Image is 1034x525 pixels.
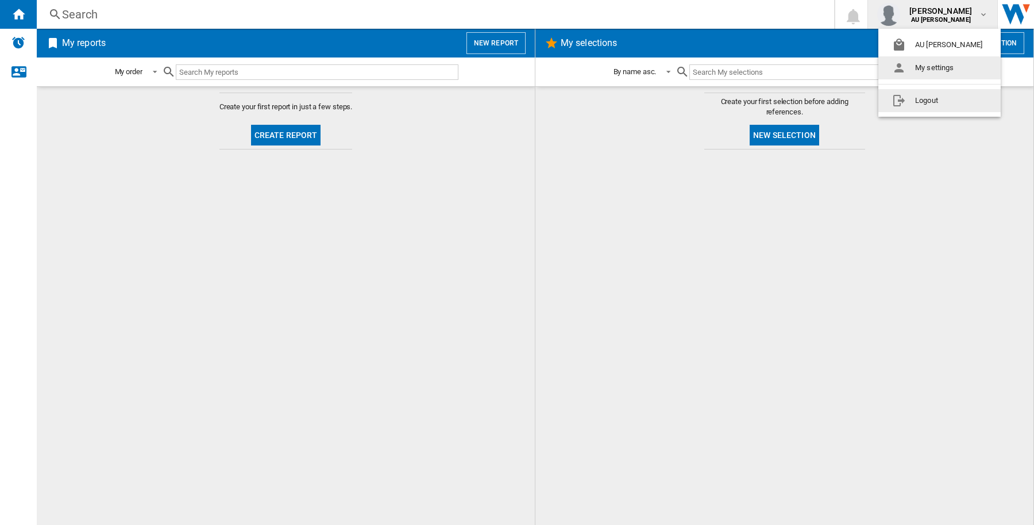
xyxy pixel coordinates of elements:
[878,89,1001,112] button: Logout
[878,56,1001,79] button: My settings
[878,33,1001,56] button: AU [PERSON_NAME]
